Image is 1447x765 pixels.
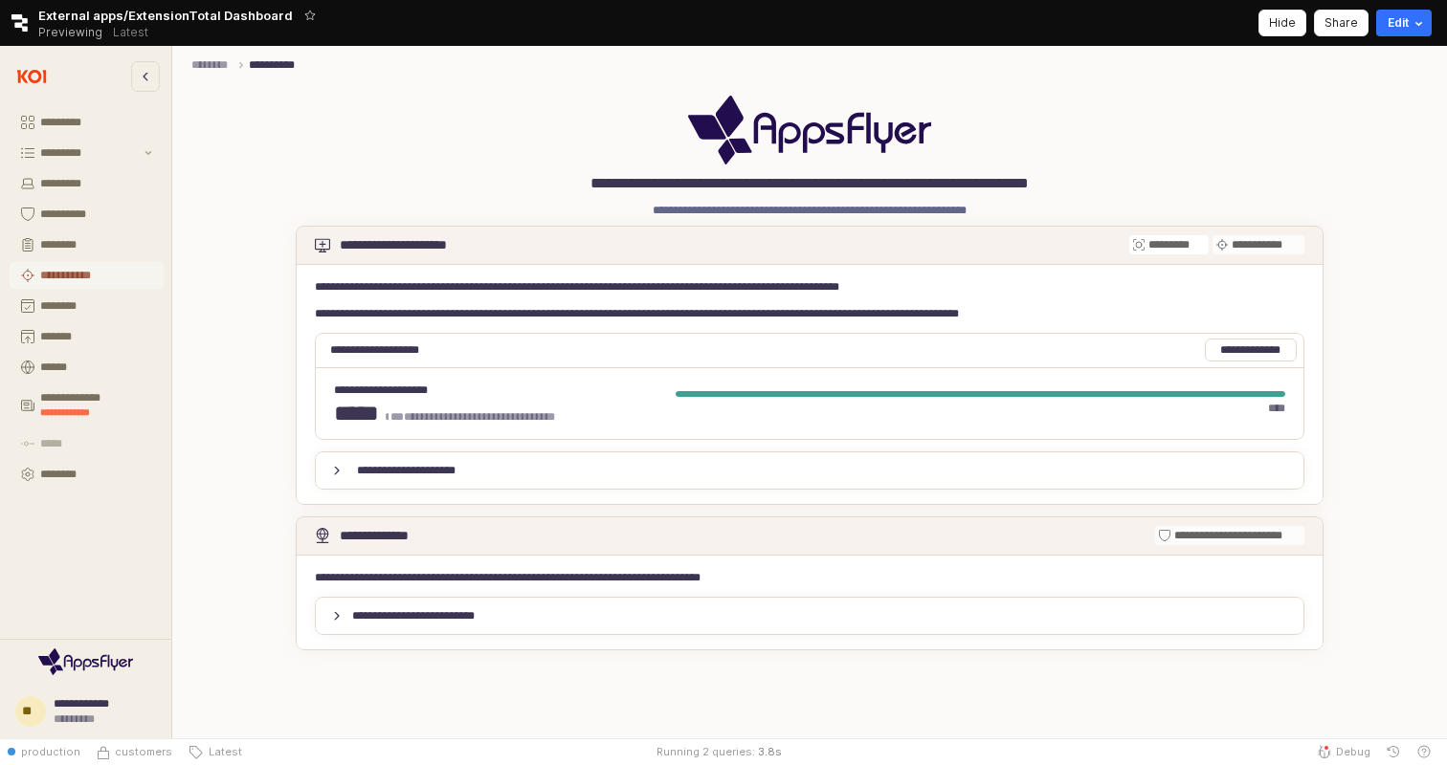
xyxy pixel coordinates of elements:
span: customers [115,744,172,759]
button: Add app to favorites [301,6,320,25]
button: Source Control [88,738,180,765]
span: Debug [1336,744,1370,759]
div: Progress bar [676,391,1285,416]
button: Inventory [10,140,164,166]
span: Latest [203,744,242,759]
p: Share [1325,15,1358,31]
button: Debug [1309,738,1378,765]
button: Audit [10,430,164,457]
span: 1,464 [334,402,379,425]
button: Endpoints [10,170,164,197]
button: Share app [1314,10,1369,36]
button: Dashboard [10,109,164,136]
button: Koidex [10,354,164,381]
button: Releases and History [102,19,159,46]
button: Requests [10,293,164,319]
button: Hide app [1258,10,1306,36]
span: External apps/ExtensionTotal Dashboard [38,6,293,25]
button: Edit [1376,10,1432,36]
button: Help [1409,738,1439,765]
button: Policies [10,231,164,258]
button: Guardrails [10,201,164,228]
span: 150(Min. recommended for discovery) [383,407,584,426]
button: Publish [10,323,164,350]
span: 3.8 s [758,744,782,759]
nav: Breadcrumbs [191,57,1428,73]
button: Remediation [10,262,164,289]
span: production [21,744,80,759]
span: Previewing [38,23,102,42]
main: App Frame [172,46,1447,738]
div: Running 2 queries: [657,744,755,759]
div: Previewing Latest [38,19,159,46]
button: Settings [10,461,164,488]
button: Threat Center [10,384,164,426]
div: Hide [1269,11,1296,35]
button: History [1378,738,1409,765]
button: Latest [180,738,250,765]
p: Latest [113,25,148,40]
